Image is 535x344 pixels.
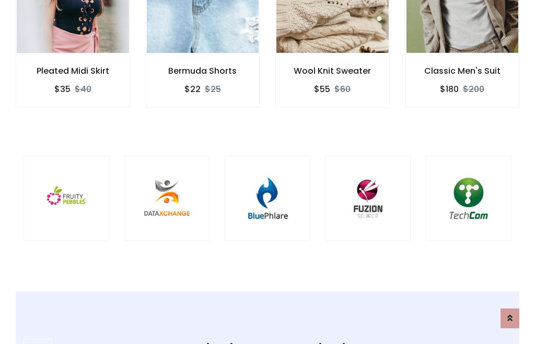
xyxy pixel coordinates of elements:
h6: $22 [184,84,201,94]
h6: $180 [440,84,459,94]
h6: $55 [314,84,330,94]
h6: Classic Men's Suit [406,66,519,76]
h6: $35 [54,84,71,94]
del: $25 [205,83,221,95]
del: $200 [463,83,484,95]
del: $40 [75,83,91,95]
del: $60 [334,83,351,95]
h6: Bermuda Shorts [146,66,260,76]
h6: Pleated Midi Skirt [16,66,130,76]
h6: Wool Knit Sweater [276,66,389,76]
